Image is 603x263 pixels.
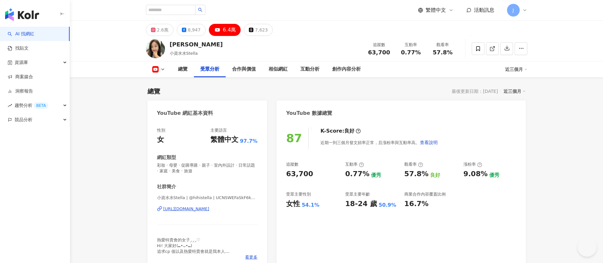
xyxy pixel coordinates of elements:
div: BETA [34,102,48,109]
div: YouTube 數據總覽 [286,110,332,117]
div: 6.4萬 [223,25,236,34]
div: YouTube 網紅基本資料 [157,110,213,117]
span: 趨勢分析 [15,98,48,113]
div: 繁體中文 [210,135,238,145]
div: 2.6萬 [157,25,168,34]
div: 漲粉率 [463,162,482,167]
a: searchAI 找網紅 [8,31,34,37]
div: 9.08% [463,169,488,179]
div: 主要語言 [210,128,227,133]
span: 小資水水Stella | @hihistella | UCNSWEFaSkF6kKO8ENzMR7YQ [157,195,258,201]
img: KOL Avatar [146,39,165,58]
div: 觀看率 [404,162,423,167]
div: 7,623 [255,25,268,34]
div: 優秀 [489,172,499,179]
span: 97.7% [240,138,258,145]
div: 女 [157,135,164,145]
div: 觀看率 [431,42,455,48]
div: 總覽 [147,87,160,96]
div: 0.77% [345,169,369,179]
span: rise [8,103,12,108]
div: 最後更新日期：[DATE] [452,89,498,94]
a: 找貼文 [8,45,29,52]
span: 競品分析 [15,113,32,127]
div: 創作內容分析 [332,66,361,73]
button: 查看說明 [420,136,438,149]
div: 近期一到三個月發文頻率正常，且漲粉率與互動率高。 [320,136,438,149]
div: 追蹤數 [286,162,298,167]
img: logo [5,8,39,21]
div: [URL][DOMAIN_NAME] [163,206,209,212]
div: 87 [286,132,302,145]
div: 受眾分析 [200,66,219,73]
div: 63,700 [286,169,313,179]
div: 性別 [157,128,165,133]
div: 受眾主要性別 [286,191,311,197]
span: 彩妝 · 母嬰 · 促購導購 · 親子 · 室內外設計 · 日常話題 · 家庭 · 美食 · 旅遊 [157,163,258,174]
div: 50.9% [379,202,396,209]
div: 總覽 [178,66,188,73]
span: 57.8% [433,49,452,56]
iframe: Help Scout Beacon - Open [578,238,597,257]
button: 7,623 [244,24,273,36]
span: 小資水水Stella [170,51,198,56]
div: 良好 [430,172,440,179]
div: 合作與價值 [232,66,256,73]
div: K-Score : [320,128,361,135]
div: 互動率 [345,162,364,167]
span: 活動訊息 [474,7,494,13]
div: 相似網紅 [269,66,288,73]
a: 商案媒合 [8,74,33,80]
div: 16.7% [404,199,428,209]
div: 商業合作內容覆蓋比例 [404,191,446,197]
span: 繁體中文 [426,7,446,14]
button: 2.6萬 [146,24,174,36]
div: 受眾主要年齡 [345,191,370,197]
div: 57.8% [404,169,428,179]
span: search [198,8,202,12]
span: 0.77% [401,49,421,56]
div: 網紅類型 [157,154,176,161]
div: 社群簡介 [157,183,176,190]
span: 63,700 [368,49,390,56]
div: 54.1% [302,202,319,209]
div: 近三個月 [505,64,527,74]
div: 互動分析 [300,66,319,73]
div: 追蹤數 [367,42,391,48]
div: 互動率 [399,42,423,48]
div: 女性 [286,199,300,209]
div: 優秀 [371,172,381,179]
span: 查看說明 [420,140,438,145]
span: 看更多 [245,254,257,260]
a: 洞察報告 [8,88,33,94]
span: J [512,7,514,14]
div: 8,947 [188,25,201,34]
button: 8,947 [177,24,206,36]
button: 6.4萬 [209,24,241,36]
div: [PERSON_NAME] [170,40,223,48]
a: [URL][DOMAIN_NAME] [157,206,258,212]
div: 良好 [344,128,354,135]
div: 近三個月 [504,87,526,95]
div: 18-24 歲 [345,199,377,209]
span: 資源庫 [15,55,28,70]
